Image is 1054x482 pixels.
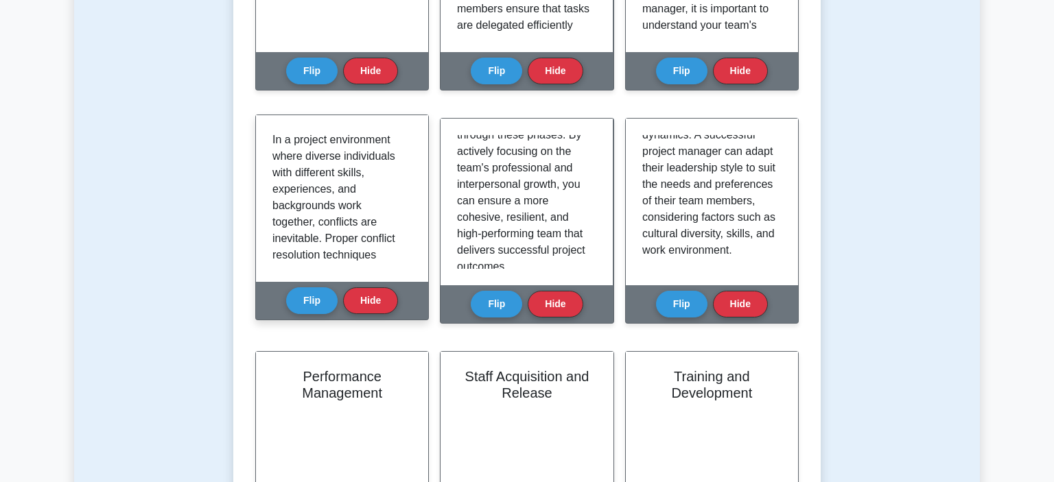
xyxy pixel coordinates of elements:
h2: Training and Development [642,368,782,401]
button: Flip [471,58,522,84]
button: Flip [656,291,707,317]
button: Flip [286,58,338,84]
h2: Staff Acquisition and Release [457,368,596,401]
button: Hide [343,287,398,314]
button: Hide [528,58,583,84]
button: Hide [343,58,398,84]
button: Flip [286,287,338,314]
button: Hide [713,58,768,84]
button: Hide [713,291,768,317]
button: Flip [656,58,707,84]
button: Hide [528,291,583,317]
button: Flip [471,291,522,317]
h2: Performance Management [272,368,412,401]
